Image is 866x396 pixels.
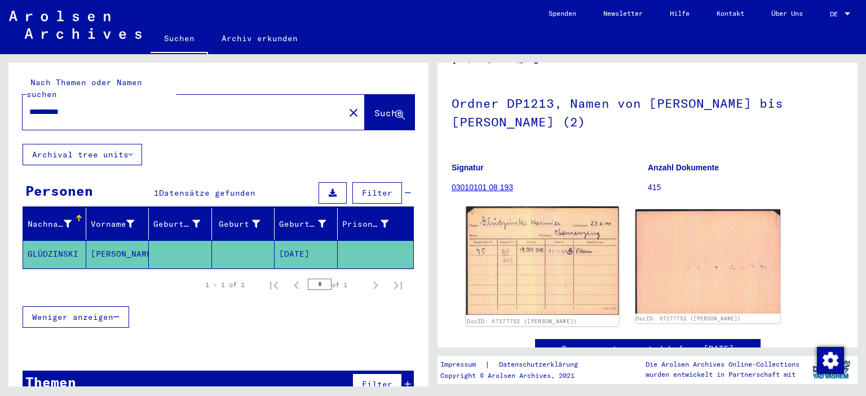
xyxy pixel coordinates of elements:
[154,188,159,198] span: 1
[365,95,414,130] button: Suche
[279,218,326,230] div: Geburtsdatum
[28,215,86,233] div: Nachname
[308,279,364,290] div: of 1
[25,372,76,392] div: Themen
[338,208,414,240] mat-header-cell: Prisoner #
[275,240,338,268] mat-cell: [DATE]
[440,359,485,371] a: Impressum
[342,218,389,230] div: Prisoner #
[205,280,245,290] div: 1 – 1 of 1
[159,188,255,198] span: Datensätze gefunden
[352,182,402,204] button: Filter
[91,218,135,230] div: Vorname
[648,163,719,172] b: Anzahl Dokumente
[347,106,360,120] mat-icon: close
[208,25,311,52] a: Archiv erkunden
[830,10,842,18] span: DE
[86,208,149,240] mat-header-cell: Vorname
[216,218,260,230] div: Geburt‏
[467,318,577,324] a: DocID: 67177752 ([PERSON_NAME])
[23,144,142,165] button: Archival tree units
[23,306,129,328] button: Weniger anzeigen
[362,379,392,389] span: Filter
[28,218,72,230] div: Nachname
[153,218,200,230] div: Geburtsname
[646,369,799,380] p: wurden entwickelt in Partnerschaft mit
[636,315,741,322] a: DocID: 67177752 ([PERSON_NAME])
[490,359,591,371] a: Datenschutzerklärung
[25,181,93,201] div: Personen
[364,274,387,296] button: Next page
[387,274,409,296] button: Last page
[342,101,365,124] button: Clear
[285,274,308,296] button: Previous page
[212,208,275,240] mat-header-cell: Geburt‏
[810,355,852,384] img: yv_logo.png
[440,371,591,381] p: Copyright © Arolsen Archives, 2021
[816,346,843,373] div: Zustimmung ändern
[466,206,618,315] img: 001.jpg
[452,183,513,192] a: 03010101 08 193
[153,215,214,233] div: Geburtsname
[9,11,142,39] img: Arolsen_neg.svg
[279,215,340,233] div: Geburtsdatum
[635,209,781,314] img: 002.jpg
[263,274,285,296] button: First page
[86,240,149,268] mat-cell: [PERSON_NAME]
[646,359,799,369] p: Die Arolsen Archives Online-Collections
[23,208,86,240] mat-header-cell: Nachname
[275,208,338,240] mat-header-cell: Geburtsdatum
[26,77,142,99] mat-label: Nach Themen oder Namen suchen
[374,107,403,118] span: Suche
[562,343,734,355] a: See comments created before [DATE]
[151,25,208,54] a: Suchen
[91,215,149,233] div: Vorname
[648,182,843,193] p: 415
[452,163,484,172] b: Signatur
[352,373,402,395] button: Filter
[817,347,844,374] img: Zustimmung ändern
[23,240,86,268] mat-cell: GLÛDZINSKI
[342,215,403,233] div: Prisoner #
[32,312,113,322] span: Weniger anzeigen
[216,215,275,233] div: Geburt‏
[362,188,392,198] span: Filter
[149,208,212,240] mat-header-cell: Geburtsname
[452,77,843,146] h1: Ordner DP1213, Namen von [PERSON_NAME] bis [PERSON_NAME] (2)
[440,359,591,371] div: |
